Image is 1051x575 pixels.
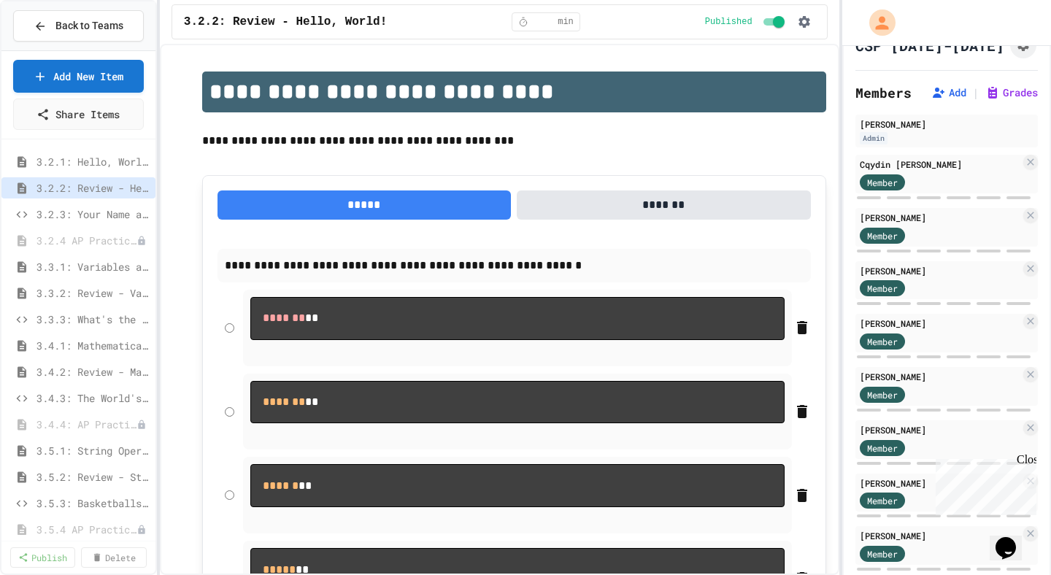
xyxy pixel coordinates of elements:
[36,522,136,537] span: 3.5.4 AP Practice - String Manipulation
[854,6,899,39] div: My Account
[972,84,979,101] span: |
[867,335,898,348] span: Member
[867,229,898,242] span: Member
[36,417,136,432] span: 3.4.4: AP Practice - Arithmetic Operators
[36,312,150,327] span: 3.3.3: What's the Type?
[855,82,912,103] h2: Members
[990,517,1036,560] iframe: chat widget
[13,99,144,130] a: Share Items
[931,85,966,100] button: Add
[36,443,150,458] span: 3.5.1: String Operators
[36,154,150,169] span: 3.2.1: Hello, World!
[860,423,1020,436] div: [PERSON_NAME]
[860,529,1020,542] div: [PERSON_NAME]
[867,176,898,189] span: Member
[36,390,150,406] span: 3.4.3: The World's Worst Farmers Market
[36,207,150,222] span: 3.2.3: Your Name and Favorite Movie
[985,85,1038,100] button: Grades
[36,469,150,485] span: 3.5.2: Review - String Operators
[81,547,146,568] a: Delete
[10,547,75,568] a: Publish
[867,388,898,401] span: Member
[705,16,752,28] span: Published
[136,236,147,246] div: Unpublished
[860,211,1020,224] div: [PERSON_NAME]
[860,370,1020,383] div: [PERSON_NAME]
[184,13,387,31] span: 3.2.2: Review - Hello, World!
[867,282,898,295] span: Member
[860,476,1020,490] div: [PERSON_NAME]
[860,117,1033,131] div: [PERSON_NAME]
[36,233,136,248] span: 3.2.4 AP Practice - the DISPLAY Procedure
[860,158,1020,171] div: Cqydin [PERSON_NAME]
[136,420,147,430] div: Unpublished
[36,495,150,511] span: 3.5.3: Basketballs and Footballs
[860,317,1020,330] div: [PERSON_NAME]
[36,338,150,353] span: 3.4.1: Mathematical Operators
[867,441,898,455] span: Member
[705,13,788,31] div: Content is published and visible to students
[36,364,150,379] span: 3.4.2: Review - Mathematical Operators
[36,180,150,196] span: 3.2.2: Review - Hello, World!
[860,132,888,144] div: Admin
[36,259,150,274] span: 3.3.1: Variables and Data Types
[860,264,1020,277] div: [PERSON_NAME]
[13,60,144,93] a: Add New Item
[55,18,123,34] span: Back to Teams
[867,547,898,560] span: Member
[13,10,144,42] button: Back to Teams
[867,494,898,507] span: Member
[136,525,147,535] div: Unpublished
[6,6,101,93] div: Chat with us now!Close
[36,285,150,301] span: 3.3.2: Review - Variables and Data Types
[558,16,574,28] span: min
[930,453,1036,515] iframe: chat widget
